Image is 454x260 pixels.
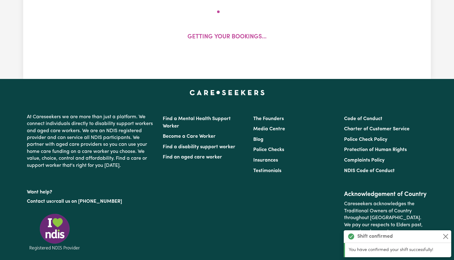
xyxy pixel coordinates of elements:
[344,168,395,173] a: NDIS Code of Conduct
[344,158,385,163] a: Complaints Policy
[344,191,427,198] h2: Acknowledgement of Country
[253,137,263,142] a: Blog
[349,247,448,253] p: You have confirmed your shift successfully!
[253,158,278,163] a: Insurances
[253,116,284,121] a: The Founders
[56,199,122,204] a: call us on [PHONE_NUMBER]
[442,233,449,240] button: Close
[253,168,281,173] a: Testimonials
[344,137,387,142] a: Police Check Policy
[163,155,222,160] a: Find an aged care worker
[27,213,82,251] img: Registered NDIS provider
[190,90,265,95] a: Careseekers home page
[27,199,51,204] a: Contact us
[344,147,407,152] a: Protection of Human Rights
[27,186,155,196] p: Want help?
[163,145,235,149] a: Find a disability support worker
[253,127,285,132] a: Media Centre
[163,116,231,129] a: Find a Mental Health Support Worker
[344,116,382,121] a: Code of Conduct
[27,196,155,207] p: or
[344,127,410,132] a: Charter of Customer Service
[344,198,427,238] p: Careseekers acknowledges the Traditional Owners of Country throughout [GEOGRAPHIC_DATA]. We pay o...
[357,233,393,240] strong: Shift confirmed
[163,134,216,139] a: Become a Care Worker
[253,147,284,152] a: Police Checks
[27,111,155,171] p: At Careseekers we are more than just a platform. We connect individuals directly to disability su...
[187,33,267,42] p: Getting your bookings...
